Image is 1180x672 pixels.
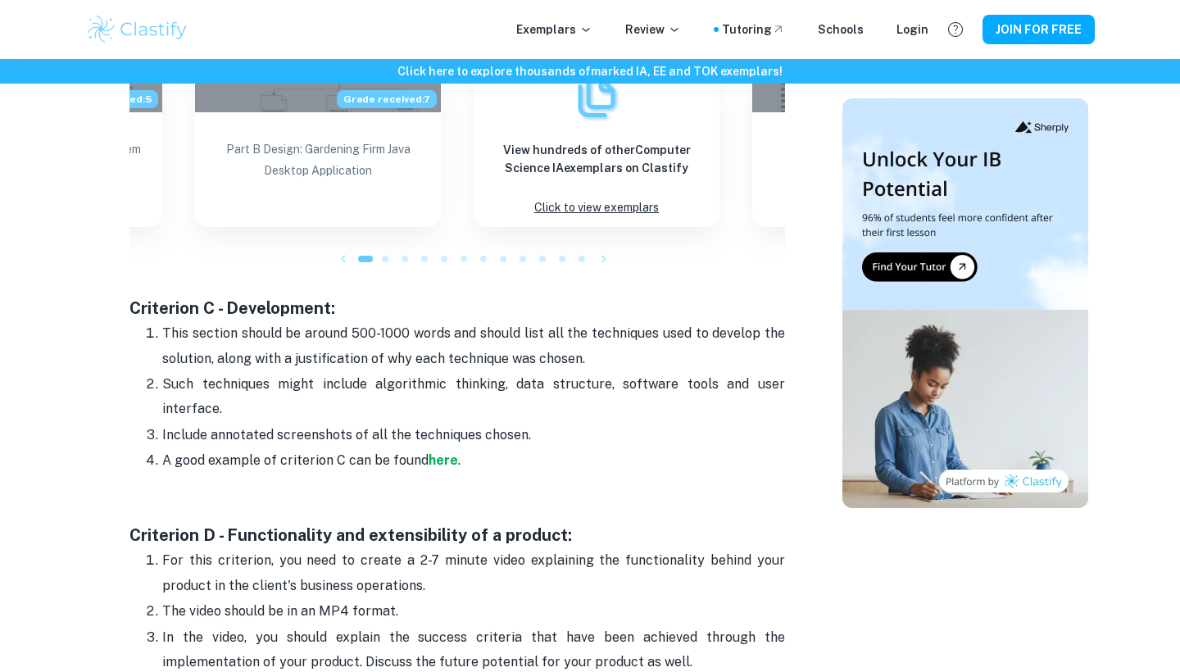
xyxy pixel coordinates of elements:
[534,197,659,219] p: Click to view exemplars
[3,62,1177,80] h6: Click here to explore thousands of marked IA, EE and TOK exemplars !
[195,63,441,227] a: Blog exemplar: Part B Design: Gardening Firm Java DesktGrade received:7Part B Design: Gardening F...
[722,20,785,39] a: Tutoring
[162,423,785,447] p: Include annotated screenshots of all the techniques chosen.
[983,15,1095,44] button: JOIN FOR FREE
[625,20,681,39] p: Review
[162,321,785,371] p: This section should be around 500-1000 words and should list all the techniques used to develop t...
[842,98,1088,508] img: Thumbnail
[208,138,428,211] p: Part B Design: Gardening Firm Java Desktop Application
[474,63,719,227] a: ExemplarsView hundreds of otherComputer Science IAexemplars on ClastifyClick to view exemplars
[162,548,785,598] p: For this criterion, you need to create a 2-7 minute video explaining the functionality behind you...
[162,372,785,422] p: Such techniques might include algorithmic thinking, data structure, software tools and user inter...
[818,20,864,39] a: Schools
[429,452,458,468] a: here
[516,20,592,39] p: Exemplars
[487,141,706,177] h6: View hundreds of other Computer Science IA exemplars on Clastify
[896,20,928,39] a: Login
[337,90,437,108] span: Grade received: 7
[942,16,969,43] button: Help and Feedback
[129,296,785,320] h4: Criterion C - Development:
[129,523,785,547] h4: Criterion D - Functionality and extensibility of a product:
[85,13,189,46] img: Clastify logo
[162,599,785,624] p: The video should be in an MP4 format.
[572,72,621,121] img: Exemplars
[752,63,998,227] a: Blog exemplar: LinguaKite (A-C, E, Appendix)
[162,448,785,473] p: A good example of criterion C can be found .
